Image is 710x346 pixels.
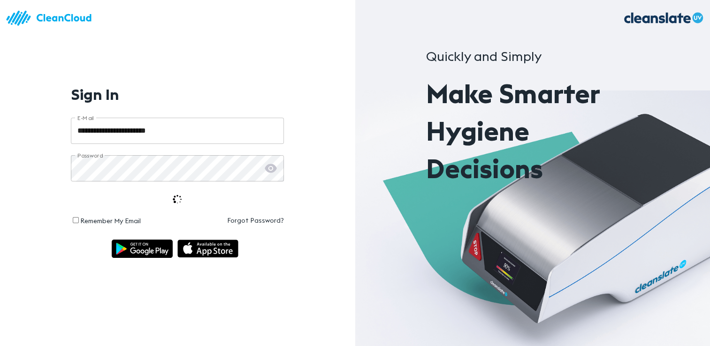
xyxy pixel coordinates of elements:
span: Quickly and Simply [426,48,542,65]
img: Mt0CFNmK6lgsYvxomtBOjvS4MCBZJDOsBAOHHOFDp0oNDkQC0M7yEHKBNgNpIH01Ugmn9CiFBHOAQ+EeCACe63RX8JGgGCfPJ... [173,195,182,204]
img: logo.83bc1f05.svg [5,5,99,31]
img: logo_.070fea6c.svg [616,5,710,31]
img: img_appstore.1cb18997.svg [177,240,238,258]
label: Remember My Email [80,217,141,225]
a: Forgot Password? [177,216,284,225]
p: Make Smarter Hygiene Decisions [426,75,639,188]
img: img_android.ce55d1a6.svg [112,240,173,258]
h1: Sign In [71,86,119,103]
